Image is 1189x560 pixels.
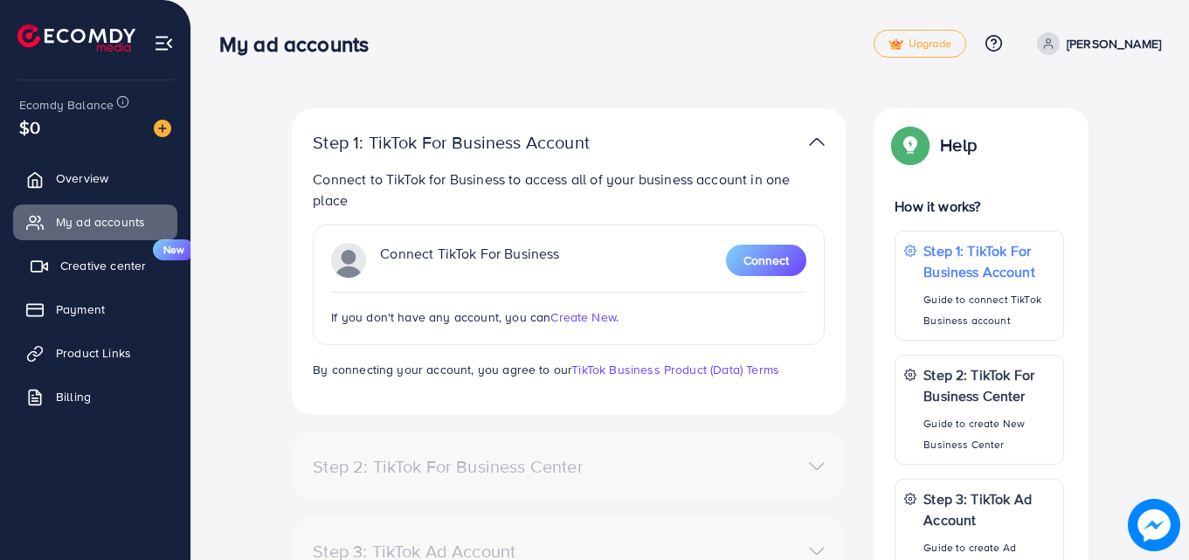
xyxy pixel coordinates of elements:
img: TikTok partner [809,129,825,155]
p: Help [940,135,977,156]
span: Connect [743,252,789,269]
a: TikTok Business Product (Data) Terms [571,361,779,378]
p: Step 3: TikTok Ad Account [923,488,1054,530]
a: Billing [13,379,177,414]
p: [PERSON_NAME] [1067,33,1161,54]
p: How it works? [895,196,1064,217]
button: Connect [726,245,806,276]
img: Popup guide [895,129,926,161]
p: Guide to connect TikTok Business account [923,289,1054,331]
span: Overview [56,169,108,187]
h3: My ad accounts [219,31,383,57]
span: Ecomdy Balance [19,96,114,114]
span: New [153,239,195,260]
a: Payment [13,292,177,327]
p: Connect TikTok For Business [380,243,559,278]
img: tick [888,38,903,51]
span: Payment [56,301,105,318]
img: image [154,120,171,137]
img: logo [17,24,135,52]
a: [PERSON_NAME] [1030,32,1161,55]
a: Overview [13,161,177,196]
p: By connecting your account, you agree to our [313,359,825,380]
span: Create New. [550,308,619,326]
span: Upgrade [888,38,951,51]
span: My ad accounts [56,213,145,231]
span: $0 [19,114,40,140]
span: If you don't have any account, you can [331,308,550,326]
p: Step 2: TikTok For Business Center [923,364,1054,406]
a: My ad accounts [13,204,177,239]
span: Creative center [60,257,146,274]
img: menu [154,33,174,53]
span: Billing [56,388,91,405]
p: Step 1: TikTok For Business Account [923,240,1054,282]
p: Step 1: TikTok For Business Account [313,132,645,153]
p: Guide to create New Business Center [923,413,1054,455]
p: Connect to TikTok for Business to access all of your business account in one place [313,169,825,211]
img: image [1128,499,1180,551]
span: Product Links [56,344,131,362]
img: TikTok partner [331,243,366,278]
a: Product Links [13,335,177,370]
a: Creative centerNew [13,248,177,283]
a: tickUpgrade [874,30,966,58]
